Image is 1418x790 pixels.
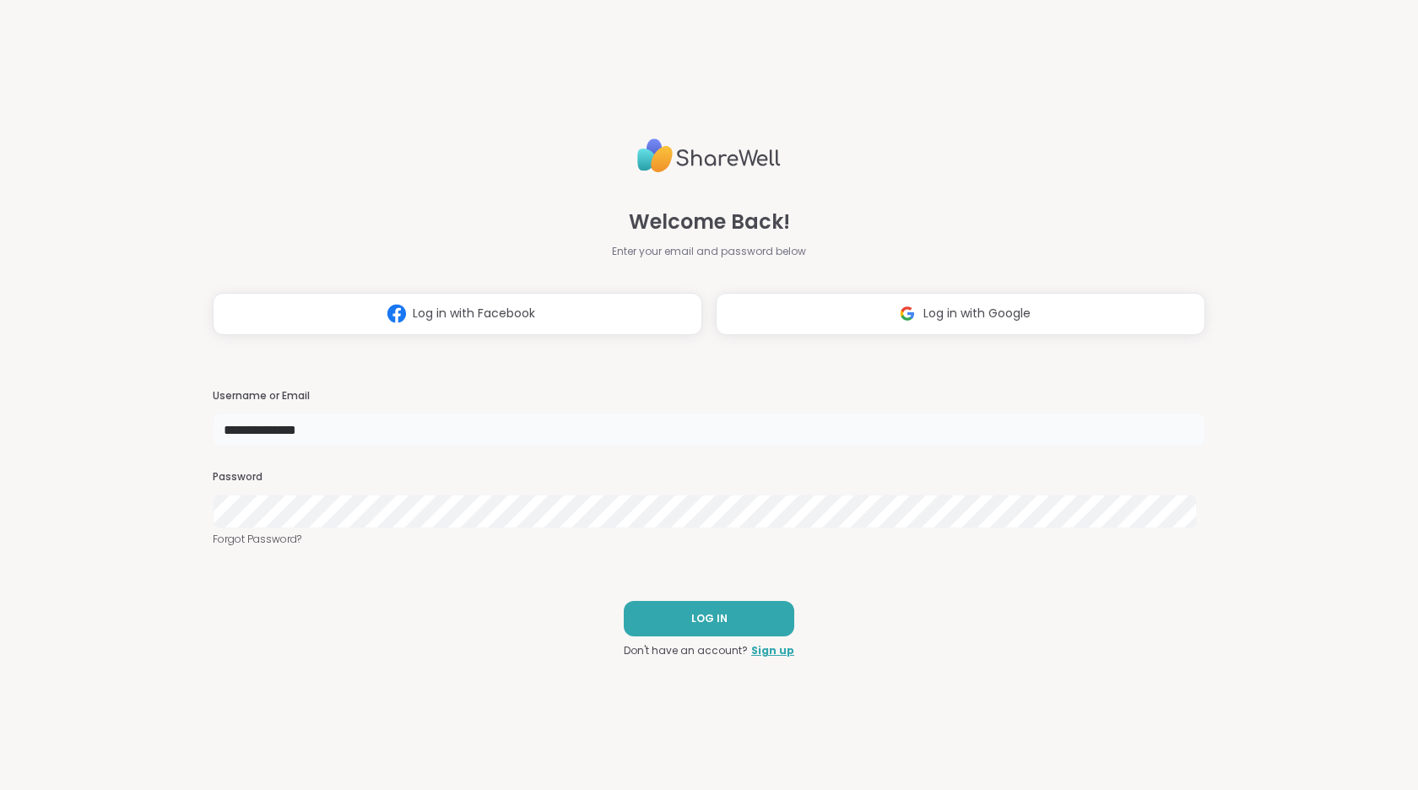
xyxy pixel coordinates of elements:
[624,643,748,658] span: Don't have an account?
[624,601,794,636] button: LOG IN
[923,305,1031,322] span: Log in with Google
[891,298,923,329] img: ShareWell Logomark
[213,293,702,335] button: Log in with Facebook
[213,532,1205,547] a: Forgot Password?
[213,389,1205,403] h3: Username or Email
[751,643,794,658] a: Sign up
[637,132,781,180] img: ShareWell Logo
[381,298,413,329] img: ShareWell Logomark
[413,305,535,322] span: Log in with Facebook
[691,611,728,626] span: LOG IN
[213,470,1205,484] h3: Password
[716,293,1205,335] button: Log in with Google
[629,207,790,237] span: Welcome Back!
[612,244,806,259] span: Enter your email and password below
